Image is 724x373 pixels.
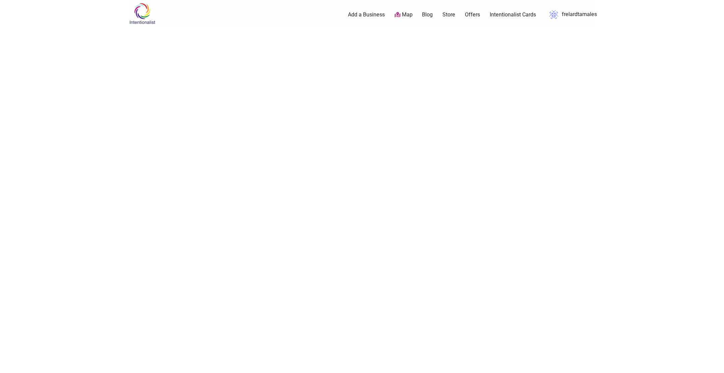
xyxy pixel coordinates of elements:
[442,11,455,18] a: Store
[126,3,158,24] img: Intentionalist
[465,11,480,18] a: Offers
[395,11,413,19] a: Map
[348,11,385,18] a: Add a Business
[490,11,536,18] a: Intentionalist Cards
[546,9,597,21] a: frelardtamales
[422,11,433,18] a: Blog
